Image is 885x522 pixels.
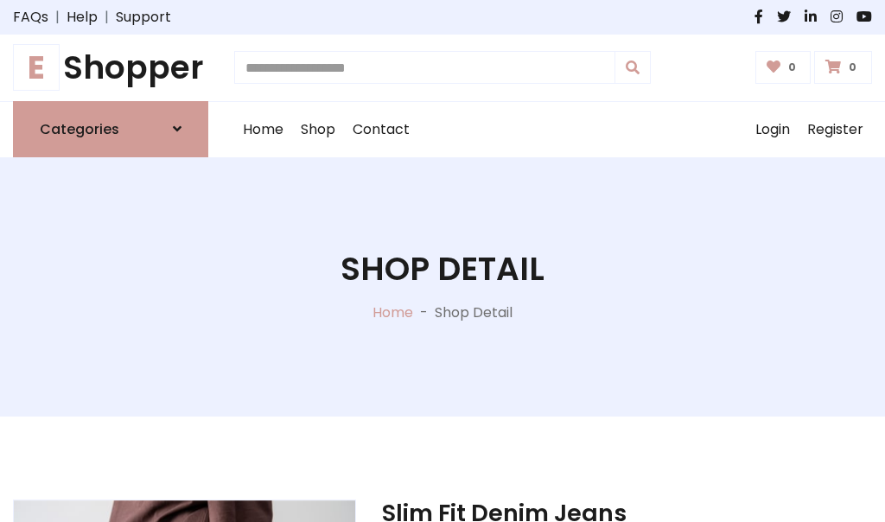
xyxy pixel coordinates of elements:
[48,7,67,28] span: |
[844,60,861,75] span: 0
[40,121,119,137] h6: Categories
[344,102,418,157] a: Contact
[98,7,116,28] span: |
[67,7,98,28] a: Help
[435,302,513,323] p: Shop Detail
[799,102,872,157] a: Register
[234,102,292,157] a: Home
[341,250,544,289] h1: Shop Detail
[372,302,413,322] a: Home
[116,7,171,28] a: Support
[784,60,800,75] span: 0
[755,51,812,84] a: 0
[814,51,872,84] a: 0
[13,7,48,28] a: FAQs
[413,302,435,323] p: -
[13,44,60,91] span: E
[13,101,208,157] a: Categories
[13,48,208,87] a: EShopper
[747,102,799,157] a: Login
[13,48,208,87] h1: Shopper
[292,102,344,157] a: Shop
